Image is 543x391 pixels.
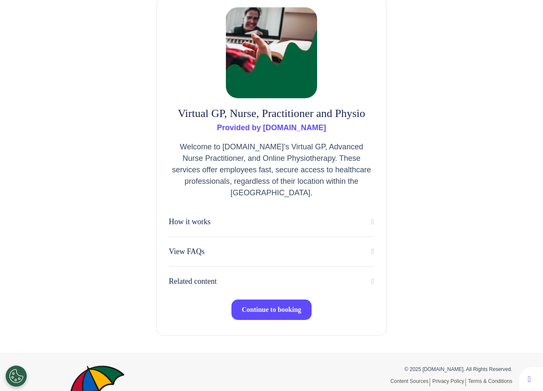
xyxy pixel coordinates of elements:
[169,123,374,133] h3: Provided by [DOMAIN_NAME]
[169,245,374,258] button: View FAQs
[169,141,374,199] p: Welcome to [DOMAIN_NAME]’s Virtual GP, Advanced Nurse Practitioner, and Online Physiotherapy. The...
[169,216,211,228] p: How it works
[468,378,512,384] a: Terms & Conditions
[169,216,374,228] button: How it works
[226,7,317,98] img: Virtual GP, Nurse, Practitioner and Physio
[169,246,205,257] p: View FAQs
[169,276,217,287] p: Related content
[390,378,430,386] a: Content Sources
[169,275,374,288] button: Related content
[278,365,512,373] p: © 2025 [DOMAIN_NAME]. All Rights Reserved.
[242,306,301,313] span: Continue to booking
[231,300,312,320] button: Continue to booking
[6,365,27,387] button: Open Preferences
[169,107,374,120] h2: Virtual GP, Nurse, Practitioner and Physio
[432,378,466,386] a: Privacy Policy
